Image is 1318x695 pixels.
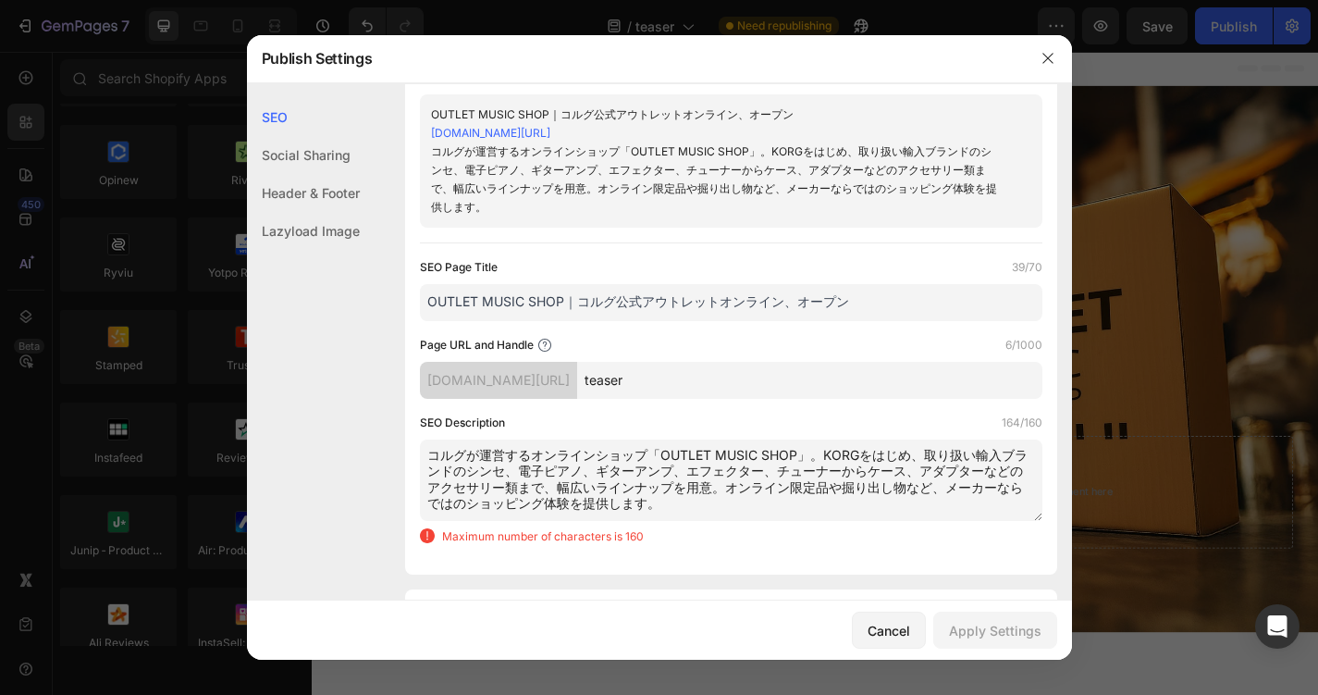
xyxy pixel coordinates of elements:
div: Apply Settings [949,621,1041,640]
input: Title [420,284,1042,321]
div: Cancel [868,621,910,640]
a: [DOMAIN_NAME][URL] [431,126,550,140]
button: Apply Settings [933,612,1057,649]
div: [DOMAIN_NAME][URL] [420,362,577,399]
div: 21 [218,450,261,499]
label: SEO Page Title [420,258,498,277]
p: Maximum number of characters is 160 [442,528,644,545]
input: Handle [577,362,1042,399]
label: 6/1000 [1005,336,1042,354]
p: 日 [123,499,166,522]
div: 04 [123,450,166,499]
img: gempages_569283610310345760-3199fb79-be30-4768-bfb1-957d2eeee4dc.png [28,257,548,393]
label: SEO Description [420,414,505,432]
p: 秒 [408,499,450,522]
label: 164/160 [1002,414,1042,432]
div: Open Intercom Messenger [1255,604,1300,649]
div: Drop element here [785,478,883,493]
div: コルグが運営するオンラインショップ「OUTLET MUSIC SHOP」。KORGをはじめ、取り扱い輸入ブランドのシンセ、電子ピアノ、ギターアンプ、エフェクター、チューナーからケース、アダプター... [431,143,1001,217]
div: SEO [247,98,360,136]
div: 11 [408,450,450,499]
div: Publish Settings [247,34,1024,82]
div: OUTLET MUSIC SHOP｜コルグ公式アウトレットオンライン、オープン [431,105,1001,124]
img: gempages_569283610310345760-d13d093c-adf1-42d9-9c0d-fef5003c4d7b.png [28,124,548,257]
div: Lazyload Image [247,212,360,250]
div: Social Sharing [247,136,360,174]
label: Page URL and Handle [420,336,534,354]
div: Header & Footer [247,174,360,212]
p: 時 [218,499,261,522]
label: 39/70 [1012,258,1042,277]
p: 分 [313,499,355,522]
div: 20 [313,450,355,499]
button: Cancel [852,612,926,649]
